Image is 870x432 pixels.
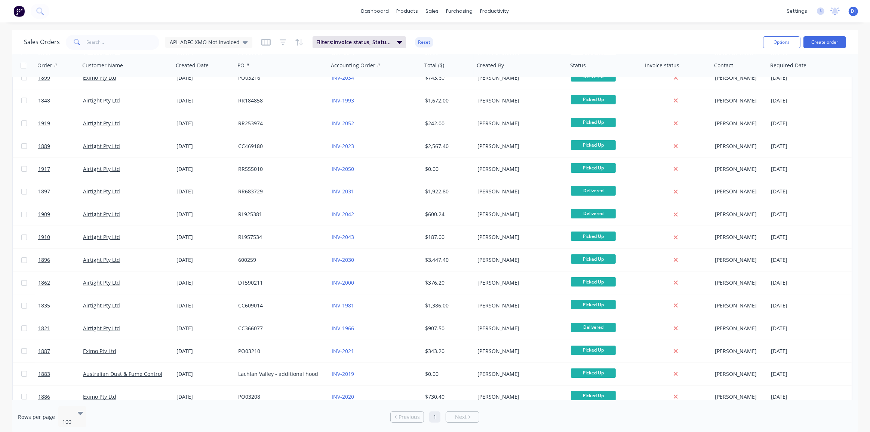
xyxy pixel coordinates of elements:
div: [PERSON_NAME] [715,302,762,309]
div: Contact [714,62,733,69]
a: INV-1981 [332,302,354,309]
div: [PERSON_NAME] [715,143,762,150]
div: [DATE] [771,233,830,241]
div: [PERSON_NAME] [477,325,560,332]
img: Factory [13,6,25,17]
div: [DATE] [176,143,232,150]
div: [PERSON_NAME] [715,393,762,401]
span: 1886 [38,393,50,401]
span: 1909 [38,211,50,218]
span: 1899 [38,74,50,82]
div: [DATE] [771,256,830,264]
div: [DATE] [176,74,232,82]
div: $907.50 [425,325,469,332]
div: $2,567.40 [425,143,469,150]
a: dashboard [357,6,393,17]
a: 1919 [38,112,83,135]
div: $187.00 [425,233,469,241]
div: [PERSON_NAME] [715,279,762,287]
a: 1835 [38,294,83,317]
a: Eximo Pty Ltd [83,393,116,400]
a: Page 1 is your current page [429,411,440,423]
a: 1909 [38,203,83,226]
a: 1897 [38,180,83,203]
a: Airtight Pty Ltd [83,120,120,127]
a: Airtight Pty Ltd [83,143,120,150]
div: RR555010 [238,165,321,173]
div: $730.40 [425,393,469,401]
div: [DATE] [771,279,830,287]
div: purchasing [442,6,476,17]
div: [DATE] [176,97,232,104]
div: [PERSON_NAME] [715,325,762,332]
span: DI [851,8,856,15]
a: Airtight Pty Ltd [83,279,120,286]
div: products [393,6,422,17]
div: [DATE] [771,347,830,355]
span: Delivered [571,72,616,82]
a: 1917 [38,158,83,180]
div: [PERSON_NAME] [477,370,560,378]
a: 1887 [38,340,83,362]
span: Picked Up [571,277,616,287]
div: settings [783,6,811,17]
div: $343.20 [425,347,469,355]
div: Invoice status [645,62,679,69]
span: Picked Up [571,232,616,241]
a: 1899 [38,67,83,89]
span: Picked Up [571,254,616,264]
span: Picked Up [571,95,616,104]
div: [DATE] [176,256,232,264]
div: Created Date [176,62,209,69]
a: Airtight Pty Ltd [83,188,120,195]
a: 1910 [38,226,83,248]
span: Delivered [571,186,616,195]
span: 1862 [38,279,50,287]
span: Delivered [571,209,616,218]
span: Picked Up [571,300,616,309]
div: [PERSON_NAME] [715,370,762,378]
div: [DATE] [771,370,830,378]
div: [PERSON_NAME] [715,347,762,355]
span: Picked Up [571,118,616,127]
div: [DATE] [176,279,232,287]
div: [DATE] [771,393,830,401]
div: [PERSON_NAME] [477,279,560,287]
div: [PERSON_NAME] [477,302,560,309]
div: [DATE] [771,120,830,127]
div: [PERSON_NAME] [477,188,560,195]
a: Airtight Pty Ltd [83,256,120,263]
div: [DATE] [176,165,232,173]
div: [PERSON_NAME] [715,74,762,82]
a: 1886 [38,386,83,408]
a: INV-2042 [332,211,354,218]
div: [PERSON_NAME] [715,256,762,264]
div: $1,922.80 [425,188,469,195]
button: Create order [803,36,846,48]
div: $0.00 [425,370,469,378]
div: [DATE] [176,302,232,309]
div: [PERSON_NAME] [715,97,762,104]
div: 100 [62,418,73,426]
div: RR253974 [238,120,321,127]
div: [PERSON_NAME] [715,188,762,195]
div: [PERSON_NAME] [477,97,560,104]
a: 1883 [38,363,83,385]
a: 1896 [38,249,83,271]
a: INV-1966 [332,325,354,332]
div: PO # [237,62,249,69]
a: INV-2031 [332,188,354,195]
span: 1883 [38,370,50,378]
div: [PERSON_NAME] [477,256,560,264]
div: Total ($) [424,62,444,69]
a: Airtight Pty Ltd [83,165,120,172]
div: Required Date [770,62,806,69]
div: Order # [37,62,57,69]
span: 1910 [38,233,50,241]
a: Airtight Pty Ltd [83,97,120,104]
div: [DATE] [771,165,830,173]
a: Airtight Pty Ltd [83,233,120,240]
a: INV-2023 [332,143,354,150]
input: Search... [87,35,160,50]
div: [DATE] [176,393,232,401]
